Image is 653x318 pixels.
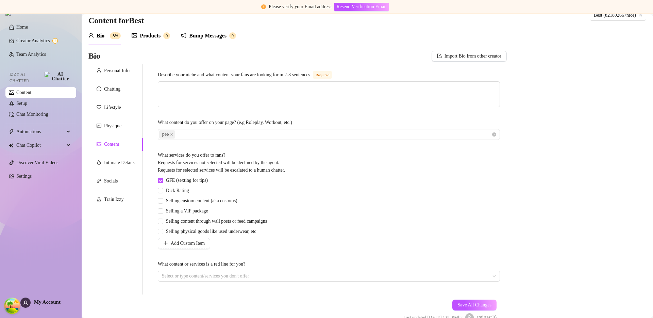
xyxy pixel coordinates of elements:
[492,132,496,137] span: close-circle
[158,238,210,249] button: Add Custom Item
[158,71,339,79] label: Describe your niche and what content your fans are looking for in 2-3 sentences
[158,82,500,107] textarea: Describe your niche and what content your fans are looking for in 2-3 sentences
[189,32,227,40] div: Bump Messages
[16,35,71,46] a: Creator Analytics exclamation-circle
[16,112,48,117] a: Chat Monitoring
[16,25,28,30] a: Home
[88,51,100,62] h3: Bio
[104,104,121,111] div: Lifestyle
[163,218,270,225] span: Selling content through wall posts or feed campaigns
[457,302,491,308] span: Save All Changes
[162,272,163,280] input: What content or services is a red line for you?
[97,86,101,91] span: message
[88,15,144,26] h3: Content for Best
[104,85,120,93] div: Chatting
[97,197,101,202] span: experiment
[334,3,389,11] button: Resend Verification Email
[171,241,205,246] span: Add Custom Item
[104,159,135,166] div: Intimate Details
[432,51,507,62] button: Import Bio from other creator
[88,33,94,38] span: user
[162,131,169,138] span: pee
[104,67,130,75] div: Personal Info
[452,300,497,311] button: Save All Changes
[97,123,101,128] span: idcard
[16,101,27,106] a: Setup
[163,177,211,184] span: GFE (sexting for tips)
[16,90,31,95] a: Content
[9,129,14,134] span: thunderbolt
[104,141,119,148] div: Content
[158,260,250,268] label: What content or services is a red line for you?
[104,177,118,185] div: Socials
[23,300,28,305] span: user
[163,241,168,245] span: plus
[594,10,642,20] span: Best (u21892667nice)
[110,32,121,39] sup: 8%
[158,260,246,268] div: What content or services is a red line for you?
[104,196,123,203] div: Train Izzy
[16,52,46,57] a: Team Analytics
[16,126,65,137] span: Automations
[5,299,19,313] button: Open Tanstack query devtools
[313,71,332,79] span: Required
[16,160,58,165] a: Discover Viral Videos
[163,197,240,205] span: Selling custom content (aka customs)
[158,153,285,173] span: What services do you offer to fans? Requests for services not selected will be declined by the ag...
[163,207,211,215] span: Selling a VIP package
[97,68,101,73] span: user
[159,130,175,139] span: pee
[158,119,297,126] label: What content do you offer on your page? (e.g Roleplay, Workout, etc.)
[140,32,161,40] div: Products
[269,3,331,11] div: Please verify your Email address
[638,13,642,17] span: team
[16,174,32,179] a: Settings
[97,160,101,165] span: fire
[97,178,101,183] span: link
[132,33,137,38] span: picture
[437,53,442,58] span: import
[336,4,386,10] span: Resend Verification Email
[163,32,170,39] sup: 0
[97,142,101,146] span: picture
[163,228,259,235] span: Selling physical goods like used underwear, etc
[445,53,501,59] span: Import Bio from other creator
[97,32,104,40] div: Bio
[170,133,173,136] span: close
[97,105,101,110] span: heart
[261,4,266,9] span: exclamation-circle
[16,140,65,151] span: Chat Copilot
[45,72,71,81] img: AI Chatter
[229,32,236,39] sup: 0
[10,71,42,84] span: Izzy AI Chatter
[9,143,13,148] img: Chat Copilot
[104,122,121,130] div: Physique
[181,33,186,38] span: notification
[158,71,310,79] div: Describe your niche and what content your fans are looking for in 2-3 sentences
[34,299,61,305] span: My Account
[177,130,178,139] input: What content do you offer on your page? (e.g Roleplay, Workout, etc.)
[158,119,292,126] div: What content do you offer on your page? (e.g Roleplay, Workout, etc.)
[163,187,192,194] span: Dick Rating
